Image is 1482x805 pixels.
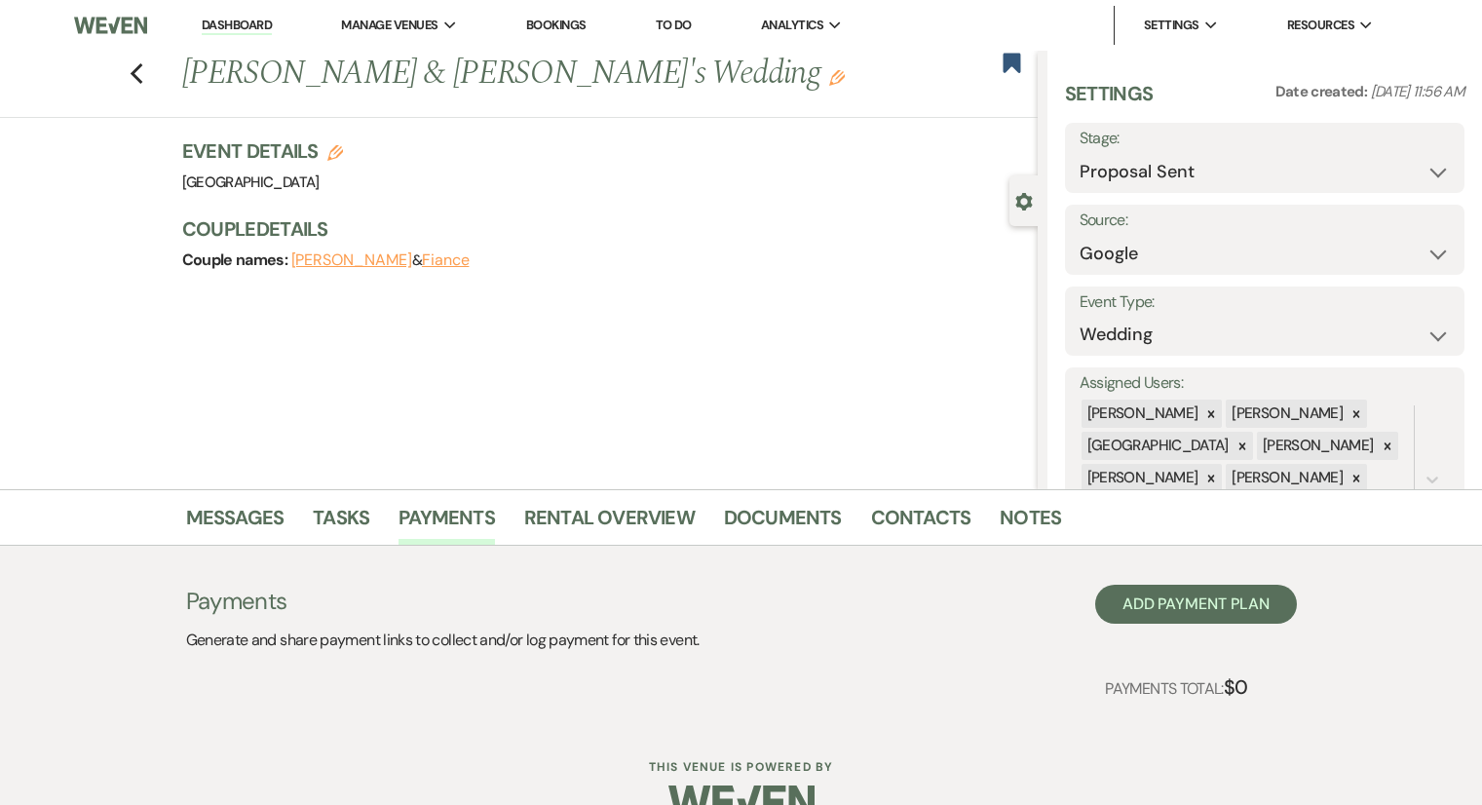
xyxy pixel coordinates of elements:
[829,68,845,86] button: Edit
[1224,674,1248,700] strong: $0
[1226,400,1346,428] div: [PERSON_NAME]
[1080,288,1450,317] label: Event Type:
[1065,80,1154,123] h3: Settings
[526,17,587,33] a: Bookings
[524,502,695,545] a: Rental Overview
[1371,82,1464,101] span: [DATE] 11:56 AM
[182,51,859,97] h1: [PERSON_NAME] & [PERSON_NAME]'s Wedding
[291,252,412,268] button: [PERSON_NAME]
[186,585,700,618] h3: Payments
[1144,16,1199,35] span: Settings
[313,502,369,545] a: Tasks
[871,502,971,545] a: Contacts
[1287,16,1354,35] span: Resources
[1082,400,1201,428] div: [PERSON_NAME]
[1080,369,1450,398] label: Assigned Users:
[186,502,285,545] a: Messages
[202,17,272,35] a: Dashboard
[399,502,495,545] a: Payments
[182,215,1018,243] h3: Couple Details
[1105,671,1247,703] p: Payments Total:
[1226,464,1346,492] div: [PERSON_NAME]
[182,249,291,270] span: Couple names:
[761,16,823,35] span: Analytics
[182,137,344,165] h3: Event Details
[182,172,320,192] span: [GEOGRAPHIC_DATA]
[1080,125,1450,153] label: Stage:
[724,502,842,545] a: Documents
[656,17,692,33] a: To Do
[1082,464,1201,492] div: [PERSON_NAME]
[341,16,437,35] span: Manage Venues
[422,252,470,268] button: Fiance
[186,628,700,653] p: Generate and share payment links to collect and/or log payment for this event.
[1000,502,1061,545] a: Notes
[1082,432,1232,460] div: [GEOGRAPHIC_DATA]
[1095,585,1297,624] button: Add Payment Plan
[291,250,470,270] span: &
[1275,82,1371,101] span: Date created:
[74,5,147,46] img: Weven Logo
[1257,432,1377,460] div: [PERSON_NAME]
[1080,207,1450,235] label: Source:
[1015,191,1033,210] button: Close lead details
